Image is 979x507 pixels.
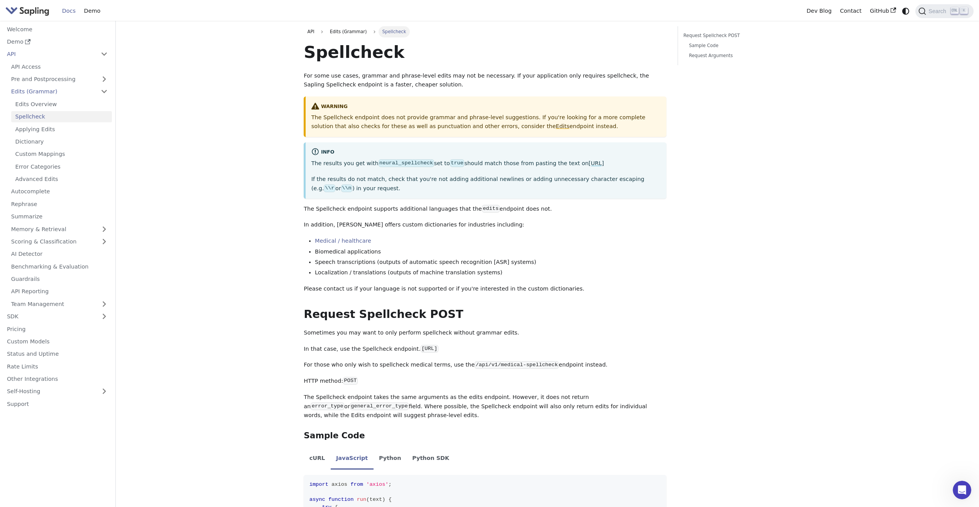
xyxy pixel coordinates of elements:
a: Advanced Edits [11,174,112,185]
a: Applying Edits [11,123,112,135]
code: error_type [311,402,344,410]
a: SDK [3,311,96,322]
a: Request Arguments [689,52,785,59]
code: general_error_type [350,402,409,410]
li: JavaScript [331,448,374,470]
span: from [350,482,363,487]
span: axios [331,482,347,487]
a: Edits (Grammar) [7,86,112,97]
a: Request Spellcheck POST [683,32,788,39]
span: run [357,497,367,502]
li: cURL [304,448,330,470]
a: GitHub [866,5,900,17]
span: text [369,497,382,502]
a: Medical / healthcare [315,238,371,244]
span: 'axios' [366,482,388,487]
a: Self-Hosting [3,386,112,397]
a: Edits [556,123,569,129]
code: neural_spellcheck [379,159,434,167]
h1: Spellcheck [304,42,666,63]
p: If the results do not match, check that you're not adding additional newlines or adding unnecessa... [311,175,661,193]
span: ( [366,497,369,502]
a: Sample Code [689,42,785,49]
span: Spellcheck [379,26,409,37]
a: [URL] [588,160,604,166]
li: Localization / translations (outputs of machine translation systems) [315,268,666,277]
a: Other Integrations [3,373,112,385]
a: Guardrails [7,274,112,285]
span: ) [382,497,385,502]
a: API [304,26,318,37]
a: API Access [7,61,112,72]
a: Pre and Postprocessing [7,74,112,85]
iframe: Intercom live chat [953,481,971,499]
a: AI Detector [7,248,112,260]
span: async [309,497,325,502]
a: Docs [58,5,80,17]
a: API Reporting [7,286,112,297]
div: info [311,148,661,157]
img: Sapling.ai [5,5,49,17]
div: warning [311,102,661,112]
span: ; [389,482,392,487]
li: Biomedical applications [315,247,666,257]
a: Support [3,398,112,409]
h3: Sample Code [304,431,666,441]
a: Edits Overview [11,98,112,110]
code: \\r [324,184,335,192]
a: Autocomplete [7,186,112,197]
p: HTTP method: [304,377,666,386]
code: edits [482,205,500,213]
a: Memory & Retrieval [7,223,112,235]
span: function [328,497,354,502]
code: [URL] [421,345,438,353]
a: Pricing [3,323,112,335]
a: Dev Blog [802,5,835,17]
a: Sapling.ai [5,5,52,17]
a: Error Categories [11,161,112,172]
a: Welcome [3,24,112,35]
h2: Request Spellcheck POST [304,308,666,321]
a: Demo [3,36,112,47]
p: For some use cases, grammar and phrase-level edits may not be necessary. If your application only... [304,71,666,90]
a: Team Management [7,298,112,309]
p: The Spellcheck endpoint does not provide grammar and phrase-level suggestions. If you're looking ... [311,113,661,132]
code: POST [343,377,358,385]
p: The Spellcheck endpoint takes the same arguments as the edits endpoint. However, it does not retu... [304,393,666,420]
a: Status and Uptime [3,348,112,360]
code: \\n [341,184,352,192]
code: true [450,159,465,167]
a: Custom Models [3,336,112,347]
a: Contact [836,5,866,17]
span: Edits (Grammar) [326,26,370,37]
li: Speech transcriptions (outputs of automatic speech recognition [ASR] systems) [315,258,666,267]
a: Demo [80,5,105,17]
a: API [3,49,96,60]
a: Rephrase [7,198,112,210]
a: Rate Limits [3,361,112,372]
button: Collapse sidebar category 'API' [96,49,112,60]
kbd: K [960,7,968,14]
a: Spellcheck [11,111,112,122]
span: { [389,497,392,502]
p: Sometimes you may want to only perform spellcheck without grammar edits. [304,328,666,338]
a: Dictionary [11,136,112,147]
p: For those who only wish to spellcheck medical terms, use the endpoint instead. [304,360,666,370]
p: The Spellcheck endpoint supports additional languages that the endpoint does not. [304,204,666,214]
p: In addition, [PERSON_NAME] offers custom dictionaries for industries including: [304,220,666,230]
a: Custom Mappings [11,149,112,160]
span: import [309,482,328,487]
li: Python [374,448,407,470]
li: Python SDK [407,448,455,470]
button: Expand sidebar category 'SDK' [96,311,112,322]
a: Benchmarking & Evaluation [7,261,112,272]
code: /api/v1/medical-spellcheck [475,361,559,369]
nav: Breadcrumbs [304,26,666,37]
p: Please contact us if your language is not supported or if you're interested in the custom diction... [304,284,666,294]
a: Scoring & Classification [7,236,112,247]
a: Summarize [7,211,112,222]
p: In that case, use the Spellcheck endpoint. [304,345,666,354]
p: The results you get with set to should match those from pasting the text on [311,159,661,168]
span: API [308,29,314,34]
span: Search [926,8,951,14]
